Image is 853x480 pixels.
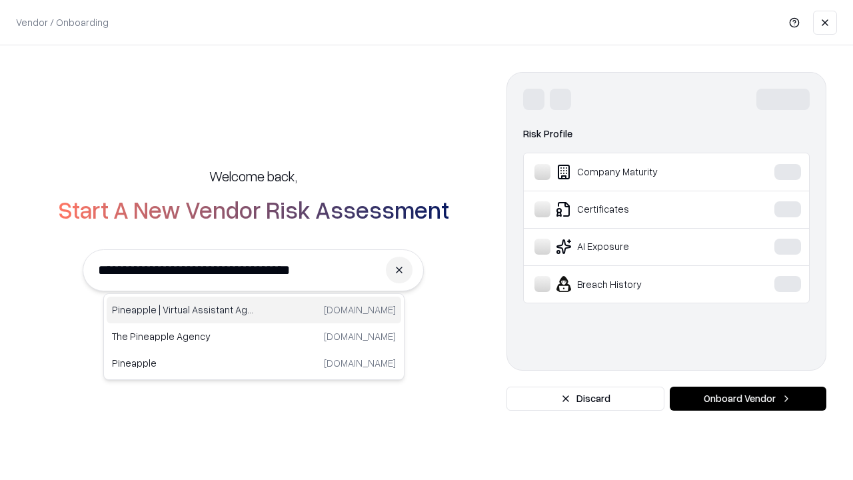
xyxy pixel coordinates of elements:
div: Certificates [534,201,734,217]
button: Onboard Vendor [670,387,826,411]
p: The Pineapple Agency [112,329,254,343]
p: Pineapple | Virtual Assistant Agency [112,303,254,317]
div: Risk Profile [523,126,810,142]
h5: Welcome back, [209,167,297,185]
p: [DOMAIN_NAME] [324,329,396,343]
p: [DOMAIN_NAME] [324,303,396,317]
div: Company Maturity [534,164,734,180]
button: Discard [506,387,664,411]
div: Suggestions [103,293,405,380]
div: AI Exposure [534,239,734,255]
div: Breach History [534,276,734,292]
h2: Start A New Vendor Risk Assessment [58,196,449,223]
p: Vendor / Onboarding [16,15,109,29]
p: [DOMAIN_NAME] [324,356,396,370]
p: Pineapple [112,356,254,370]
